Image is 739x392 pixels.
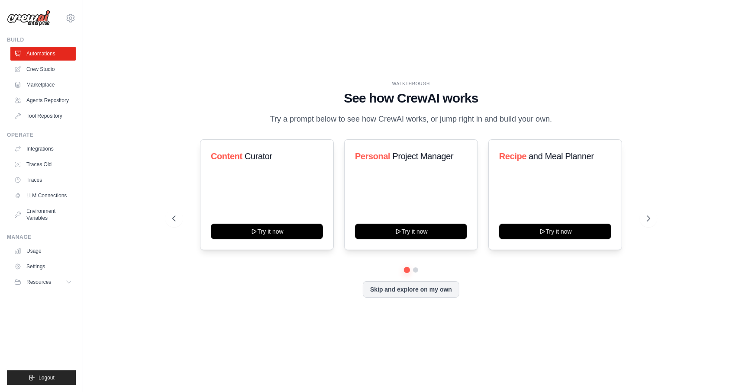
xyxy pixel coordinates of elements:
[10,109,76,123] a: Tool Repository
[10,189,76,202] a: LLM Connections
[10,62,76,76] a: Crew Studio
[499,224,611,239] button: Try it now
[266,113,557,125] p: Try a prompt below to see how CrewAI works, or jump right in and build your own.
[7,132,76,138] div: Operate
[244,151,272,161] span: Curator
[172,80,650,87] div: WALKTHROUGH
[10,204,76,225] a: Environment Variables
[10,157,76,171] a: Traces Old
[499,151,526,161] span: Recipe
[355,224,467,239] button: Try it now
[10,244,76,258] a: Usage
[10,93,76,107] a: Agents Repository
[363,281,459,298] button: Skip and explore on my own
[10,47,76,61] a: Automations
[10,275,76,289] button: Resources
[392,151,453,161] span: Project Manager
[529,151,594,161] span: and Meal Planner
[10,142,76,156] a: Integrations
[10,78,76,92] a: Marketplace
[7,370,76,385] button: Logout
[7,10,50,26] img: Logo
[696,350,739,392] div: Виджет чата
[7,234,76,241] div: Manage
[355,151,390,161] span: Personal
[7,36,76,43] div: Build
[10,173,76,187] a: Traces
[211,224,323,239] button: Try it now
[26,279,51,286] span: Resources
[39,374,55,381] span: Logout
[696,350,739,392] iframe: Chat Widget
[172,90,650,106] h1: See how CrewAI works
[211,151,242,161] span: Content
[10,260,76,273] a: Settings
